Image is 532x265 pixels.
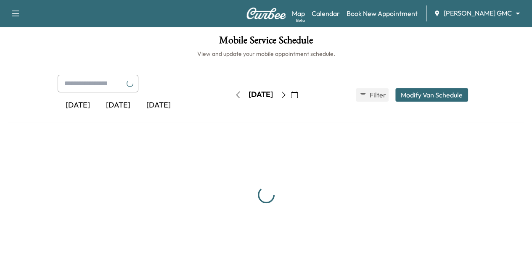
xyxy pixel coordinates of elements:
[296,17,305,24] div: Beta
[8,50,524,58] h6: View and update your mobile appointment schedule.
[246,8,286,19] img: Curbee Logo
[356,88,389,102] button: Filter
[370,90,385,100] span: Filter
[249,89,273,100] div: [DATE]
[312,8,340,18] a: Calendar
[138,96,179,115] div: [DATE]
[8,35,524,50] h1: Mobile Service Schedule
[395,88,468,102] button: Modify Van Schedule
[58,96,98,115] div: [DATE]
[444,8,512,18] span: [PERSON_NAME] GMC
[347,8,418,18] a: Book New Appointment
[98,96,138,115] div: [DATE]
[292,8,305,18] a: MapBeta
